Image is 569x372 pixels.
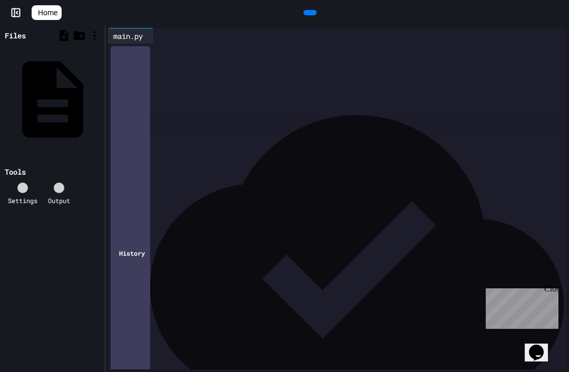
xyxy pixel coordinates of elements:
[38,7,57,18] span: Home
[8,196,37,205] div: Settings
[482,284,558,329] iframe: chat widget
[32,5,62,20] a: Home
[4,4,73,67] div: Chat with us now!Close
[5,166,26,177] div: Tools
[108,28,154,44] div: main.py
[5,30,26,41] div: Files
[108,31,148,42] div: main.py
[525,330,558,361] iframe: chat widget
[48,196,70,205] div: Output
